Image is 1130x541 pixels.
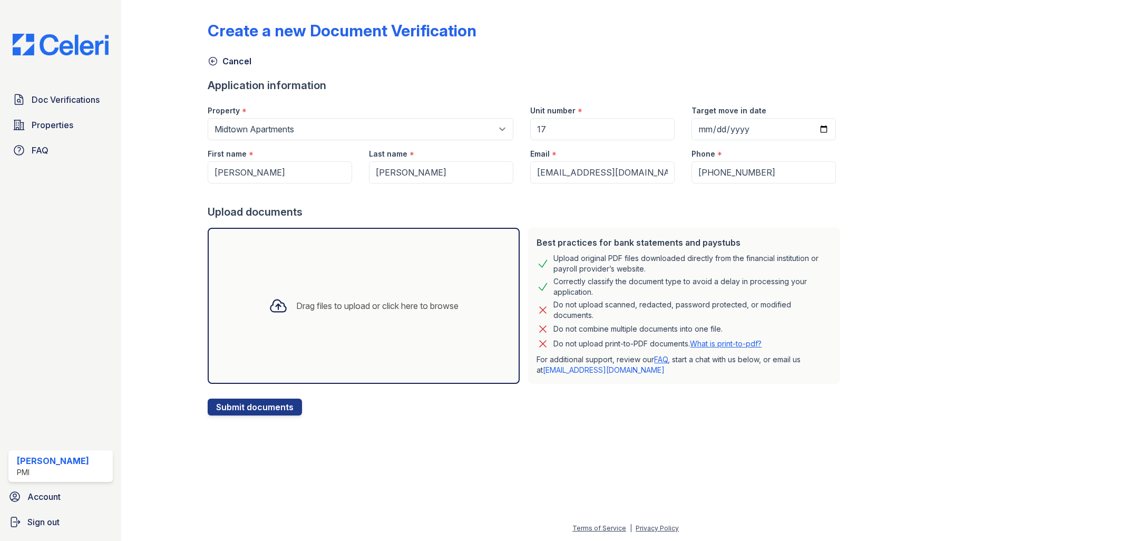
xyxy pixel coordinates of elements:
a: [EMAIL_ADDRESS][DOMAIN_NAME] [543,365,665,374]
label: Last name [369,149,407,159]
span: FAQ [32,144,48,157]
a: Terms of Service [572,524,626,532]
span: Doc Verifications [32,93,100,106]
div: Upload original PDF files downloaded directly from the financial institution or payroll provider’... [553,253,832,274]
div: Upload documents [208,205,844,219]
label: Unit number [530,105,576,116]
label: Property [208,105,240,116]
label: Email [530,149,550,159]
label: Target move in date [691,105,766,116]
a: What is print-to-pdf? [690,339,762,348]
div: | [630,524,632,532]
div: Correctly classify the document type to avoid a delay in processing your application. [553,276,832,297]
a: Sign out [4,511,117,533]
a: Cancel [208,55,251,67]
span: Properties [32,119,73,131]
label: Phone [691,149,715,159]
a: Account [4,486,117,507]
div: PMI [17,467,89,478]
div: Drag files to upload or click here to browse [296,300,459,312]
a: Privacy Policy [636,524,679,532]
a: Properties [8,114,113,136]
label: First name [208,149,247,159]
div: Do not combine multiple documents into one file. [553,323,723,335]
div: Application information [208,78,844,93]
a: Doc Verifications [8,89,113,110]
button: Submit documents [208,399,302,416]
a: FAQ [8,140,113,161]
div: [PERSON_NAME] [17,455,89,467]
span: Account [27,490,61,503]
p: Do not upload print-to-PDF documents. [553,339,762,349]
img: CE_Logo_Blue-a8612792a0a2168367f1c8372b55b34899dd931a85d93a1a3d3e32e68fde9ad4.png [4,34,117,55]
div: Create a new Document Verification [208,21,476,40]
div: Best practices for bank statements and paystubs [537,236,832,249]
a: FAQ [654,355,668,364]
p: For additional support, review our , start a chat with us below, or email us at [537,354,832,375]
div: Do not upload scanned, redacted, password protected, or modified documents. [553,300,832,321]
span: Sign out [27,516,60,528]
